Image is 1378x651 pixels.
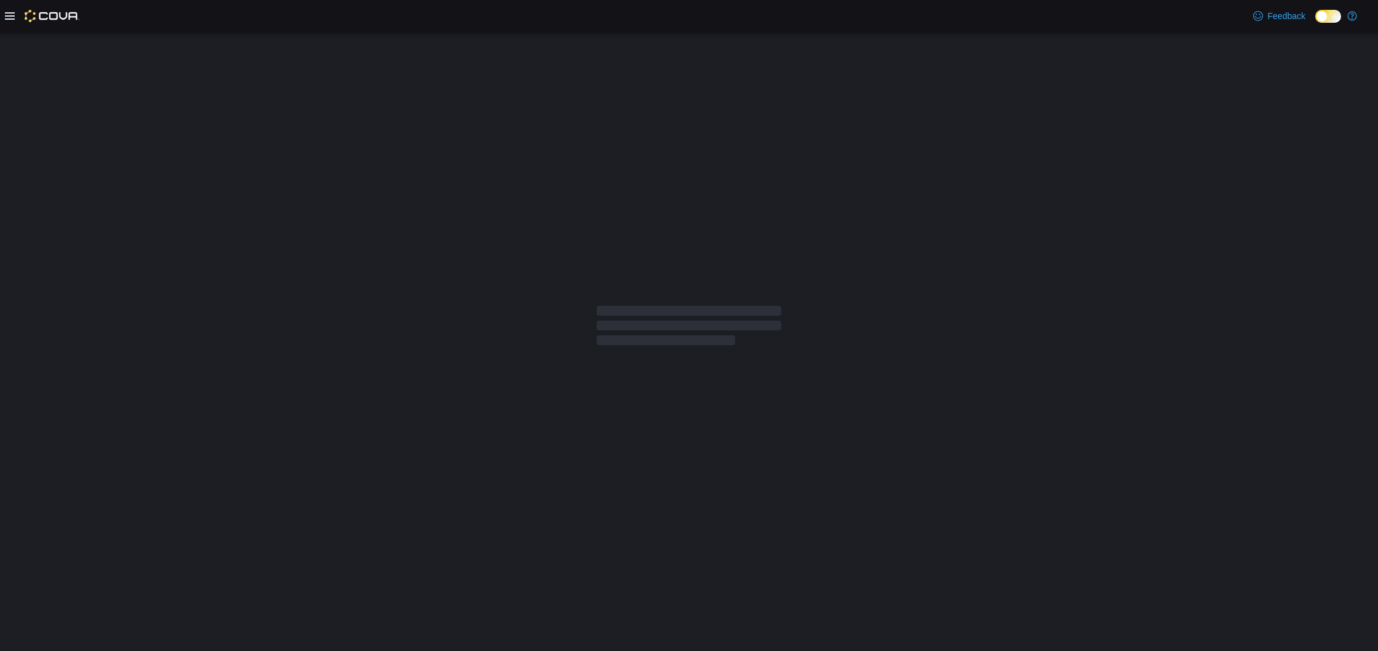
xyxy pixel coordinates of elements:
span: Loading [597,308,781,348]
input: Dark Mode [1315,10,1341,23]
img: Cova [25,10,79,22]
a: Feedback [1248,4,1310,28]
span: Feedback [1268,10,1305,22]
